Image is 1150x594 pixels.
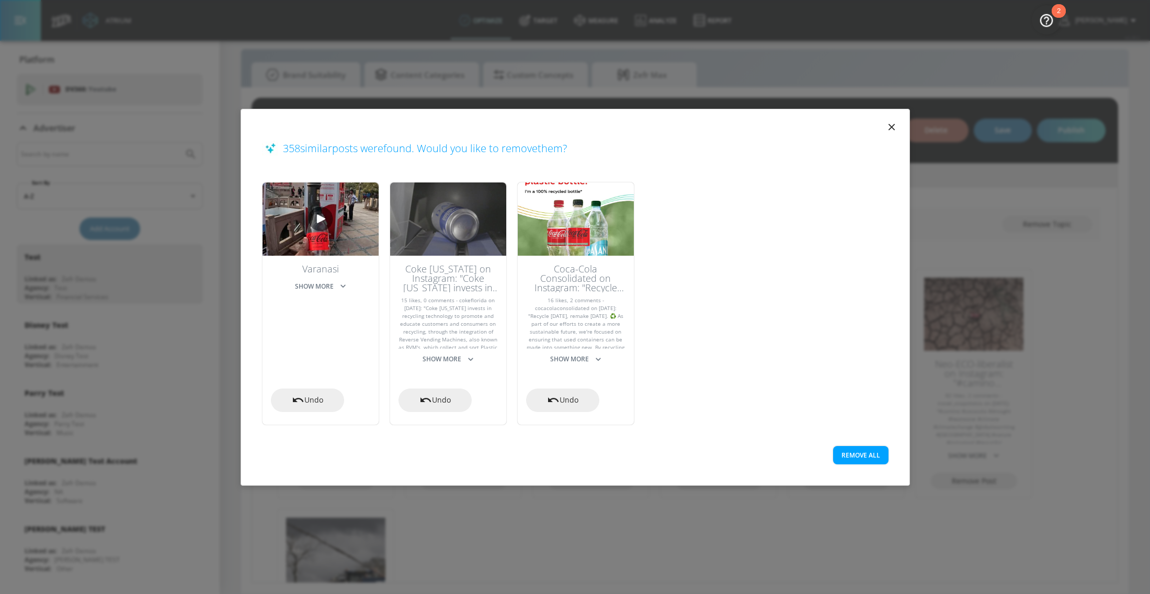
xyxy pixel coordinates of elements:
[833,446,889,464] button: Remove All
[518,182,634,256] img: Coca-Cola Consolidated on Instagram: "Recycle today, remake tomorrow. ♻️ As part of our efforts t...
[304,394,323,407] span: Undo
[295,281,346,292] span: Show more
[560,394,578,407] span: Undo
[550,353,601,364] span: Show more
[398,389,472,412] button: Undo
[398,296,498,349] p: 15 likes, 0 comments - cokeflorida on [DATE]: "Coke [US_STATE] invests in recycling technology to...
[526,264,625,292] div: Coca-Cola Consolidated on Instagram: "Recycle today, remake tomorrow. ♻️ As part of our efforts t...
[291,278,350,295] button: Show more
[526,296,625,349] p: 16 likes, 2 comments - cocacolaconsolidated on [DATE]: "Recycle [DATE], remake [DATE]. ♻️ As part...
[432,394,451,407] span: Undo
[283,143,567,154] span: 358 similar posts were found. Would you like to remove them ?
[1057,11,1061,25] div: 2
[390,182,506,256] img: Coke Florida on Instagram: "Coke Florida invests in recycling technology to promote and educate c...
[398,264,498,292] div: Coke Florida on Instagram: "Coke Florida invests in recycling technology to promote and educate c...
[271,389,344,412] button: Undo
[263,182,379,256] img: Varanasi
[423,353,474,364] span: Show more
[262,141,278,156] img: Zefr AI
[526,389,599,412] button: Undo
[418,350,478,368] button: Show more
[546,350,606,368] button: Show more
[271,264,370,273] div: Varanasi
[1032,5,1061,35] button: Open Resource Center, 2 new notifications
